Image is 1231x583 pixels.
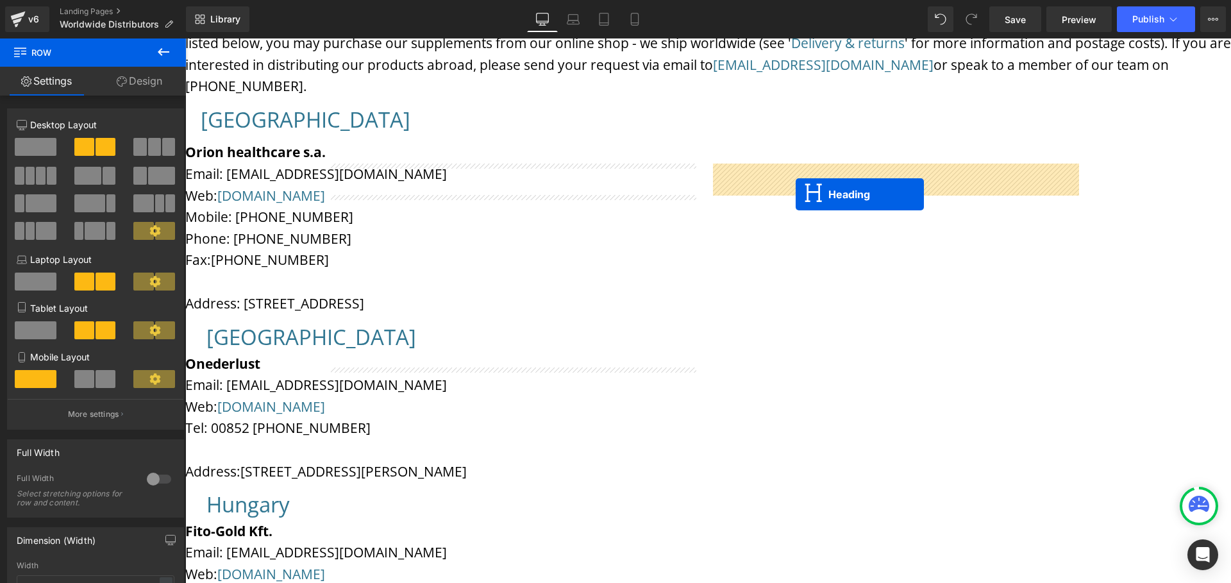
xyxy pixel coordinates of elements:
h1: [GEOGRAPHIC_DATA] [15,65,754,97]
span: Save [1005,13,1026,26]
span: Worldwide Distributors [60,19,159,30]
div: Full Width [17,440,60,458]
p: Tablet Layout [17,301,174,315]
button: Publish [1117,6,1195,32]
a: [DOMAIN_NAME] [32,148,140,166]
span: Publish [1132,14,1164,24]
div: Full Width [17,473,134,487]
p: Desktop Layout [17,118,174,131]
a: Landing Pages [60,6,186,17]
a: [DOMAIN_NAME] [32,527,140,545]
div: Open Intercom Messenger [1187,539,1218,570]
a: Tablet [589,6,619,32]
iframe: To enrich screen reader interactions, please activate Accessibility in Grammarly extension settings [185,38,1231,583]
a: v6 [5,6,49,32]
button: Redo [959,6,984,32]
a: Design [93,67,186,96]
p: Mobile Layout [17,350,174,364]
a: New Library [186,6,249,32]
div: Dimension (Width) [17,528,96,546]
a: Preview [1046,6,1112,32]
p: Laptop Layout [17,253,174,266]
span: Library [210,13,240,25]
div: Select stretching options for row and content. [17,489,132,507]
div: v6 [26,11,42,28]
span: Preview [1062,13,1096,26]
h1: [GEOGRAPHIC_DATA] [21,283,1025,315]
button: More settings [8,399,183,429]
a: [DOMAIN_NAME] [32,359,140,377]
a: Laptop [558,6,589,32]
a: Mobile [619,6,650,32]
p: More settings [68,409,119,420]
a: [EMAIL_ADDRESS][DOMAIN_NAME] [528,17,748,35]
button: Undo [928,6,953,32]
span: Row [13,38,141,67]
div: Width [17,561,174,570]
button: More [1200,6,1226,32]
span: [STREET_ADDRESS][PERSON_NAME] [55,424,281,442]
h1: Hungary [21,450,1025,482]
a: Desktop [527,6,558,32]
